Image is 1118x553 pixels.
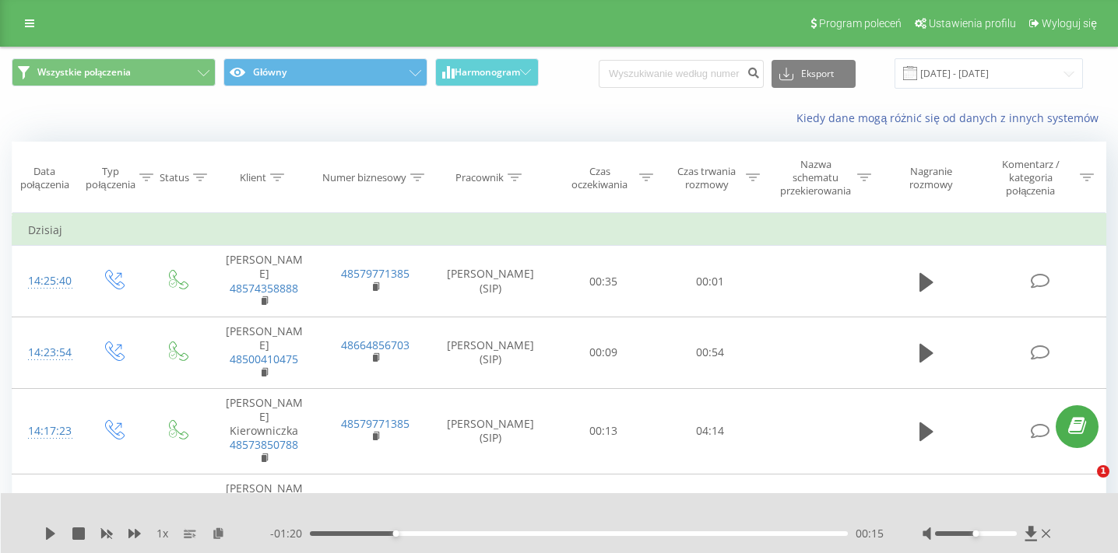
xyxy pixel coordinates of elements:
div: Accessibility label [393,530,399,537]
td: [PERSON_NAME] (SIP) [431,474,550,545]
td: [PERSON_NAME] [209,474,320,545]
button: Główny [223,58,427,86]
td: 00:54 [657,317,764,389]
td: [PERSON_NAME] [209,317,320,389]
div: Klient [240,171,266,184]
a: 48579771385 [341,416,410,431]
div: Numer biznesowy [322,171,406,184]
td: [PERSON_NAME] (SIP) [431,246,550,317]
td: 00:35 [550,246,657,317]
div: Komentarz / kategoria połączenia [985,158,1076,198]
div: Czas trwania rozmowy [671,165,742,191]
button: Harmonogram [435,58,539,86]
div: 14:23:54 [28,338,65,368]
td: [PERSON_NAME] (SIP) [431,388,550,474]
input: Wyszukiwanie według numeru [599,60,764,88]
span: Ustawienia profilu [929,17,1016,30]
a: 48574358888 [230,281,298,296]
a: 48579771385 [341,266,410,281]
span: 00:15 [856,526,884,541]
span: Wszystkie połączenia [37,66,131,79]
a: 48500410475 [230,352,298,366]
div: Data połączenia [12,165,76,191]
div: Czas oczekiwania [564,165,635,191]
td: 00:16 [550,474,657,545]
td: [PERSON_NAME] (SIP) [431,317,550,389]
div: Nagranie rozmowy [889,165,974,191]
td: Dzisiaj [12,215,1106,246]
span: 1 x [156,526,168,541]
span: Program poleceń [819,17,902,30]
div: Pracownik [455,171,504,184]
td: 00:09 [550,317,657,389]
td: 01:36 [657,474,764,545]
td: [PERSON_NAME] Kierowniczka [209,388,320,474]
button: Wszystkie połączenia [12,58,216,86]
div: Typ połączenia [86,165,135,191]
span: - 01:20 [270,526,310,541]
a: 48573850788 [230,437,298,452]
span: Harmonogram [455,67,520,78]
td: 04:14 [657,388,764,474]
div: 14:17:23 [28,416,65,446]
span: 1 [1097,465,1109,478]
a: 48664856703 [341,338,410,352]
td: 00:01 [657,246,764,317]
td: [PERSON_NAME] [209,246,320,317]
div: Status [160,171,189,184]
span: Wyloguj się [1042,17,1097,30]
a: Kiedy dane mogą różnić się od danych z innych systemów [796,110,1106,125]
div: 14:25:40 [28,266,65,296]
button: Eksport [772,60,856,88]
div: Nazwa schematu przekierowania [778,158,853,198]
div: Accessibility label [973,530,979,537]
iframe: Intercom live chat [1065,465,1102,502]
td: 00:13 [550,388,657,474]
